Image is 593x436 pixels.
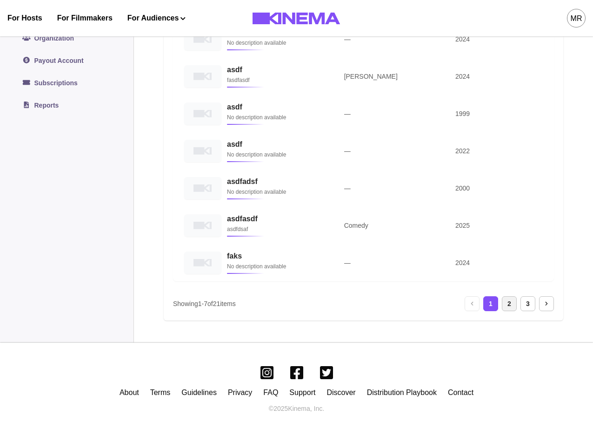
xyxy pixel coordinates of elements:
[15,74,119,92] a: Subscriptions
[344,34,433,44] p: —
[57,13,113,24] a: For Filmmakers
[455,146,487,156] p: 2022
[150,388,171,396] a: Terms
[344,221,433,230] p: Comedy
[344,109,433,118] p: —
[344,258,433,267] p: —
[326,388,355,396] a: Discover
[120,388,139,396] a: About
[344,184,433,193] p: —
[502,296,517,311] div: Go to page 2
[227,214,322,223] h3: asdfasdf
[571,13,582,24] div: MR
[448,388,473,396] a: Contact
[465,296,480,311] div: Previous page
[289,388,315,396] a: Support
[227,187,322,197] p: No description available
[227,75,322,85] p: fasdfasdf
[15,96,119,115] a: Reports
[15,29,119,48] a: Organization
[227,252,322,260] h3: faks
[344,146,433,156] p: —
[344,72,433,81] p: [PERSON_NAME]
[227,150,322,159] p: No description available
[483,296,498,311] div: Current page, page 1
[227,65,322,74] h3: asdf
[227,102,322,111] h3: asdf
[455,34,487,44] p: 2024
[227,113,322,122] p: No description available
[263,388,278,396] a: FAQ
[15,51,119,70] a: Payout Account
[227,177,322,186] h3: asdfadsf
[173,299,236,309] p: Showing 1 - 7 of 21 items
[227,38,322,48] p: No description available
[455,221,487,230] p: 2025
[465,296,554,311] nav: pagination navigation
[455,72,487,81] p: 2024
[181,388,217,396] a: Guidelines
[227,262,322,271] p: No description available
[7,13,42,24] a: For Hosts
[227,140,322,149] h3: asdf
[269,404,324,414] p: © 2025 Kinema, Inc.
[539,296,554,311] div: Next page
[455,184,487,193] p: 2000
[520,296,535,311] div: Go to page 3
[127,13,186,24] button: For Audiences
[227,225,322,234] p: asdfdsaf
[455,109,487,118] p: 1999
[228,388,252,396] a: Privacy
[455,258,487,267] p: 2024
[367,388,437,396] a: Distribution Playbook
